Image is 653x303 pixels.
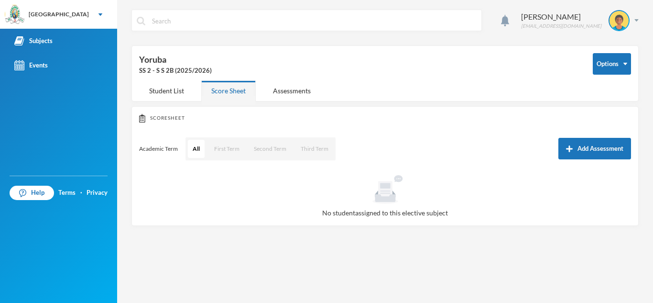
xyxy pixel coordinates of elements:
button: Second Term [249,140,291,158]
button: All [188,140,205,158]
img: STUDENT [609,11,629,30]
div: [PERSON_NAME] [521,11,601,22]
button: Options [593,53,631,75]
div: SS 2 - S S 2B (2025/2026) [139,66,578,76]
a: Terms [58,188,76,198]
p: Academic Term [139,145,178,153]
div: Events [14,60,48,70]
div: Assessments [263,80,321,101]
div: Yoruba [139,53,578,76]
button: First Term [209,140,244,158]
div: Scoresheet [139,114,631,123]
img: logo [5,5,24,24]
button: Third Term [296,140,333,158]
div: Score Sheet [201,80,256,101]
img: search [137,17,145,25]
div: [EMAIL_ADDRESS][DOMAIN_NAME] [521,22,601,30]
div: Student List [139,80,194,101]
div: Subjects [14,36,53,46]
div: [GEOGRAPHIC_DATA] [29,10,89,19]
a: Help [10,186,54,200]
a: Privacy [87,188,108,198]
input: Search [151,10,477,32]
div: · [80,188,82,198]
button: Add Assessment [558,138,631,159]
span: No student assigned to this elective subject [322,209,448,217]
